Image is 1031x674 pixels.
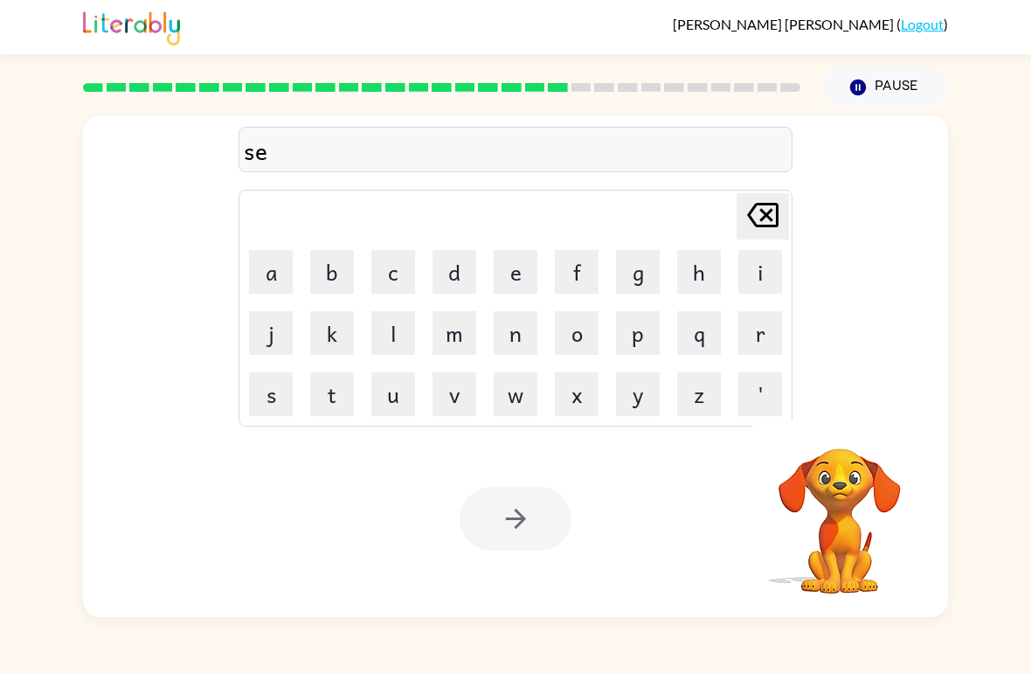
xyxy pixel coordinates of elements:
button: l [371,311,415,355]
button: g [616,250,660,294]
button: p [616,311,660,355]
button: h [677,250,721,294]
div: se [244,132,787,169]
div: ( ) [673,16,948,32]
button: t [310,372,354,416]
button: m [432,311,476,355]
img: Literably [83,7,180,45]
button: j [249,311,293,355]
button: x [555,372,599,416]
button: n [494,311,537,355]
video: Your browser must support playing .mp4 files to use Literably. Please try using another browser. [752,421,927,596]
button: d [432,250,476,294]
button: Pause [821,67,948,108]
button: u [371,372,415,416]
button: w [494,372,537,416]
button: a [249,250,293,294]
a: Logout [901,16,944,32]
button: ' [738,372,782,416]
button: y [616,372,660,416]
button: c [371,250,415,294]
button: b [310,250,354,294]
button: r [738,311,782,355]
button: f [555,250,599,294]
button: k [310,311,354,355]
button: o [555,311,599,355]
span: [PERSON_NAME] [PERSON_NAME] [673,16,896,32]
button: i [738,250,782,294]
button: e [494,250,537,294]
button: s [249,372,293,416]
button: v [432,372,476,416]
button: q [677,311,721,355]
button: z [677,372,721,416]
